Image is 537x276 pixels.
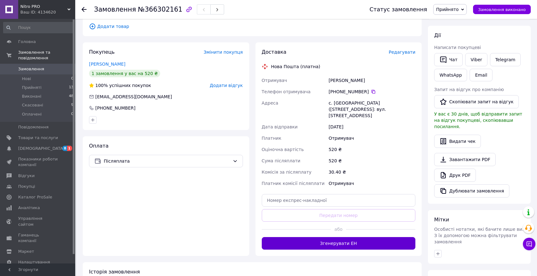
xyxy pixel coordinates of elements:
[434,184,509,198] button: Дублювати замовлення
[262,158,301,163] span: Сума післяплати
[262,124,298,129] span: Дата відправки
[69,94,73,99] span: 48
[22,85,41,90] span: Прийняті
[18,194,52,200] span: Каталог ProSale
[478,7,526,12] span: Замовлення виконано
[89,82,151,89] div: успішних покупок
[20,9,75,15] div: Ваш ID: 4134620
[89,70,160,77] div: 1 замовлення у вас на 520 ₴
[89,269,140,275] span: Історія замовлення
[434,95,519,108] button: Скопіювати запит на відгук
[389,50,415,55] span: Редагувати
[3,22,74,33] input: Пошук
[71,102,73,108] span: 9
[327,178,417,189] div: Отримувач
[18,216,58,227] span: Управління сайтом
[434,169,476,182] a: Друк PDF
[262,78,287,83] span: Отримувач
[434,153,496,166] a: Завантажити PDF
[89,49,115,55] span: Покупець
[370,6,427,13] div: Статус замовлення
[434,87,504,92] span: Запит на відгук про компанію
[465,53,487,66] a: Viber
[94,6,136,13] span: Замовлення
[104,158,230,165] span: Післяплата
[18,156,58,168] span: Показники роботи компанії
[71,111,73,117] span: 0
[327,144,417,155] div: 520 ₴
[89,23,415,30] span: Додати товар
[470,69,492,81] button: Email
[327,166,417,178] div: 30.40 ₴
[18,66,44,72] span: Замовлення
[18,50,75,61] span: Замовлення та повідомлення
[18,205,40,211] span: Аналітика
[210,83,243,88] span: Додати відгук
[18,249,34,254] span: Маркет
[331,226,346,232] span: або
[262,147,304,152] span: Оціночна вартість
[22,111,42,117] span: Оплачені
[18,259,50,265] span: Налаштування
[329,89,415,95] div: [PHONE_NUMBER]
[434,135,481,148] button: Видати чек
[327,97,417,121] div: с. [GEOGRAPHIC_DATA] ([STREET_ADDRESS]: вул. [STREET_ADDRESS]
[434,32,441,38] span: Дії
[490,53,521,66] a: Telegram
[523,238,535,250] button: Чат з покупцем
[95,94,172,99] span: [EMAIL_ADDRESS][DOMAIN_NAME]
[22,76,31,82] span: Нові
[89,143,108,149] span: Оплата
[262,136,282,141] span: Платник
[18,135,58,141] span: Товари та послуги
[95,83,108,88] span: 100%
[138,6,182,13] span: №366302161
[89,62,125,67] a: [PERSON_NAME]
[262,194,416,207] input: Номер експрес-накладної
[434,53,463,66] button: Чат
[262,100,278,106] span: Адреса
[62,146,67,151] span: 8
[434,227,524,244] span: Особисті нотатки, які бачите лише ви. З їх допомогою можна фільтрувати замовлення
[22,102,43,108] span: Скасовані
[95,105,136,111] div: [PHONE_NUMBER]
[18,184,35,189] span: Покупці
[262,237,416,250] button: Згенерувати ЕН
[67,146,72,151] span: 1
[327,155,417,166] div: 520 ₴
[69,85,73,90] span: 13
[18,173,34,179] span: Відгуки
[327,133,417,144] div: Отримувач
[71,76,73,82] span: 0
[436,7,459,12] span: Прийнято
[262,181,325,186] span: Платник комісії післяплати
[473,5,531,14] button: Замовлення виконано
[18,146,65,151] span: [DEMOGRAPHIC_DATA]
[434,45,481,50] span: Написати покупцеві
[434,217,449,223] span: Мітки
[18,232,58,244] span: Гаманець компанії
[82,6,87,13] div: Повернутися назад
[270,63,322,70] div: Нова Пошта (платна)
[327,121,417,133] div: [DATE]
[262,170,312,175] span: Комісія за післяплату
[204,50,243,55] span: Змінити покупця
[22,94,41,99] span: Виконані
[434,111,522,129] span: У вас є 30 днів, щоб відправити запит на відгук покупцеві, скопіювавши посилання.
[20,4,67,9] span: Nitro PRO
[327,75,417,86] div: [PERSON_NAME]
[18,124,49,130] span: Повідомлення
[434,69,467,81] a: WhatsApp
[18,39,36,45] span: Головна
[262,89,311,94] span: Телефон отримувача
[262,49,287,55] span: Доставка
